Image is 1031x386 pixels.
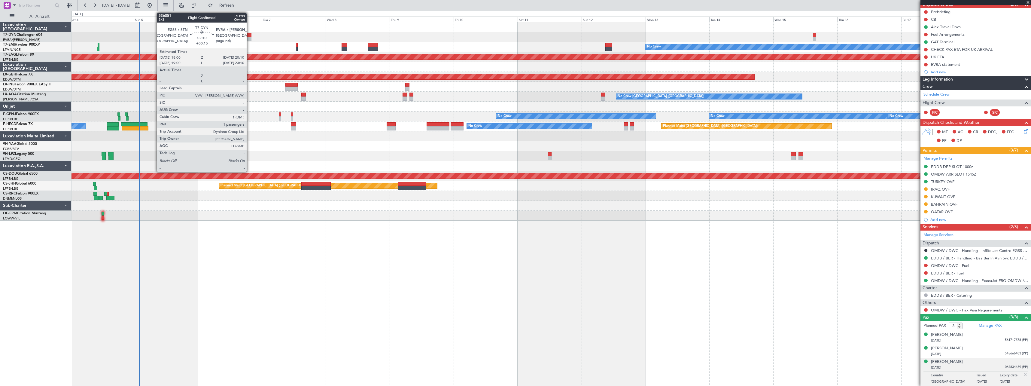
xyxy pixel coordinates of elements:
a: Schedule Crew [923,92,950,98]
div: Wed 15 [773,17,837,22]
div: [PERSON_NAME] [931,359,963,365]
div: Sat 11 [518,17,582,22]
a: CS-DOUGlobal 6500 [3,172,38,176]
span: OE-FRM [3,212,17,215]
a: F-GPNJFalcon 900EX [3,112,39,116]
span: Charter [923,285,937,292]
span: 9H-YAA [3,142,17,146]
div: Fuel Arrangements [931,32,965,37]
div: [PERSON_NAME] [931,332,963,338]
a: T7-EAGLFalcon 8X [3,53,34,57]
div: [DATE] [73,12,83,17]
div: Fri 10 [454,17,518,22]
span: DFC, [988,129,997,135]
div: No Crew [468,122,482,131]
a: LFMN/NCE [3,47,21,52]
div: CHECK PAX ETA FOR UK ARRIVAL [931,47,993,52]
a: EDDB / BER - Fuel [931,271,964,276]
div: Add new [930,69,1028,75]
a: 9H-YAAGlobal 5000 [3,142,37,146]
div: Fri 17 [901,17,965,22]
a: LFPB/LBG [3,127,19,131]
a: EDLW/DTM [3,87,21,92]
a: LFPB/LBG [3,117,19,121]
a: DNMM/LOS [3,196,22,201]
label: Planned PAX [923,323,946,329]
div: [PERSON_NAME] [931,345,963,351]
a: EVRA/[PERSON_NAME] [3,38,40,42]
span: [DATE] [931,338,941,343]
a: T7-DYNChallenger 604 [3,33,42,37]
input: Trip Number [18,1,53,10]
div: Prebriefing [931,9,950,14]
a: EDDB / BER - Handling - Bas Berlin Avn Svc EDDB / SXF [931,256,1028,261]
div: Add new [930,217,1028,222]
span: Dispatch Checks and Weather [923,119,980,126]
span: FP [942,138,947,144]
div: EDDB DEP SLOT 1000z [931,164,973,169]
div: QATAR OVF [931,209,953,214]
button: All Aircraft [7,12,65,21]
div: Sun 12 [582,17,646,22]
span: Services [923,224,938,231]
a: EDDB / BER - Catering [931,293,972,298]
span: Refresh [214,3,239,8]
a: CS-JHHGlobal 6000 [3,182,36,185]
a: [PERSON_NAME]/QSA [3,97,38,102]
div: Planned Maint [GEOGRAPHIC_DATA] ([GEOGRAPHIC_DATA]) [220,181,315,190]
span: LX-AOA [3,93,17,96]
p: [DATE] [1000,379,1023,385]
div: Mon 13 [646,17,710,22]
span: 9H-LPZ [3,152,15,156]
span: F-GPNJ [3,112,16,116]
div: No Crew [GEOGRAPHIC_DATA] ([GEOGRAPHIC_DATA]) [618,92,704,101]
div: Mon 6 [198,17,262,22]
span: MF [942,129,948,135]
div: OMDW ARR SLOT 1545Z [931,172,976,177]
a: LX-GBHFalcon 7X [3,73,33,76]
a: LFPB/LBG [3,176,19,181]
a: Manage Services [923,232,953,238]
span: Dispatch To-Dos [923,1,953,8]
p: Country [931,373,977,379]
button: Refresh [205,1,241,10]
div: No Crew [498,112,512,121]
a: OE-FRMCitation Mustang [3,212,46,215]
span: Dispatch [923,240,939,247]
a: 9H-LPZLegacy 500 [3,152,34,156]
span: [DATE] - [DATE] [102,3,130,8]
span: (3/3) [1009,314,1018,320]
span: All Aircraft [16,14,63,19]
span: 545666483 (PP) [1005,351,1028,356]
span: LX-GBH [3,73,16,76]
div: UK ETA [931,54,944,60]
div: SIC [990,109,1000,116]
a: CS-RRCFalcon 900LX [3,192,38,195]
div: BAHRAIN OVF [931,202,957,207]
a: LFPB/LBG [3,186,19,191]
a: Manage Permits [923,156,953,162]
div: - - [1001,110,1015,115]
div: Sun 5 [134,17,198,22]
div: Alex Travel Docs [931,24,961,29]
span: FFC [1007,129,1014,135]
div: Tue 14 [709,17,773,22]
a: LFMD/CEQ [3,157,20,161]
span: (3/7) [1009,147,1018,153]
div: Wed 8 [326,17,390,22]
a: OMDW / DWC - Fuel [931,263,969,268]
span: DP [956,138,962,144]
a: OMDW / DWC - Handling - ExecuJet FBO OMDW / DWC [931,278,1028,283]
div: CB [931,17,936,22]
p: [DATE] [977,379,1000,385]
div: - - [941,110,955,115]
p: [GEOGRAPHIC_DATA] [931,379,977,385]
div: Thu 16 [837,17,901,22]
span: LX-INB [3,83,15,86]
p: Expiry date [1000,373,1023,379]
a: EDLW/DTM [3,77,21,82]
span: (2/5) [1009,224,1018,230]
div: Thu 9 [390,17,454,22]
a: F-HECDFalcon 7X [3,122,33,126]
a: LX-AOACitation Mustang [3,93,46,96]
